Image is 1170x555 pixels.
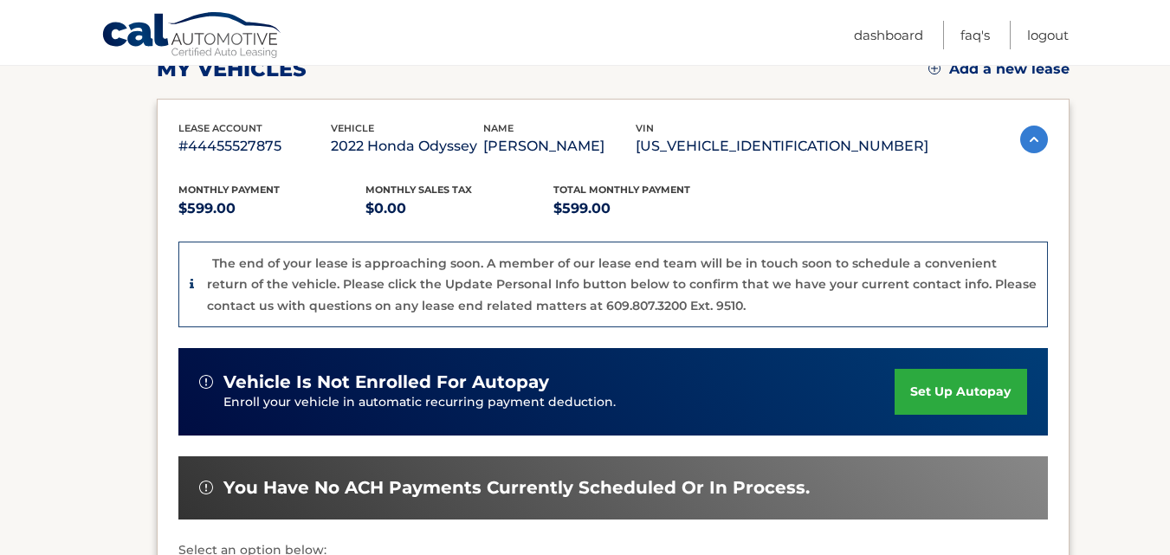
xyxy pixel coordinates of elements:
[854,21,923,49] a: Dashboard
[331,134,483,158] p: 2022 Honda Odyssey
[365,197,553,221] p: $0.00
[636,122,654,134] span: vin
[223,371,549,393] span: vehicle is not enrolled for autopay
[483,122,514,134] span: name
[1027,21,1069,49] a: Logout
[960,21,990,49] a: FAQ's
[199,375,213,389] img: alert-white.svg
[553,184,690,196] span: Total Monthly Payment
[1020,126,1048,153] img: accordion-active.svg
[223,477,810,499] span: You have no ACH payments currently scheduled or in process.
[178,184,280,196] span: Monthly Payment
[331,122,374,134] span: vehicle
[178,122,262,134] span: lease account
[178,134,331,158] p: #44455527875
[207,255,1037,313] p: The end of your lease is approaching soon. A member of our lease end team will be in touch soon t...
[365,184,472,196] span: Monthly sales Tax
[928,61,1070,78] a: Add a new lease
[553,197,741,221] p: $599.00
[483,134,636,158] p: [PERSON_NAME]
[178,197,366,221] p: $599.00
[223,393,895,412] p: Enroll your vehicle in automatic recurring payment deduction.
[157,56,307,82] h2: my vehicles
[101,11,283,61] a: Cal Automotive
[928,62,941,74] img: add.svg
[895,369,1026,415] a: set up autopay
[636,134,928,158] p: [US_VEHICLE_IDENTIFICATION_NUMBER]
[199,481,213,494] img: alert-white.svg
